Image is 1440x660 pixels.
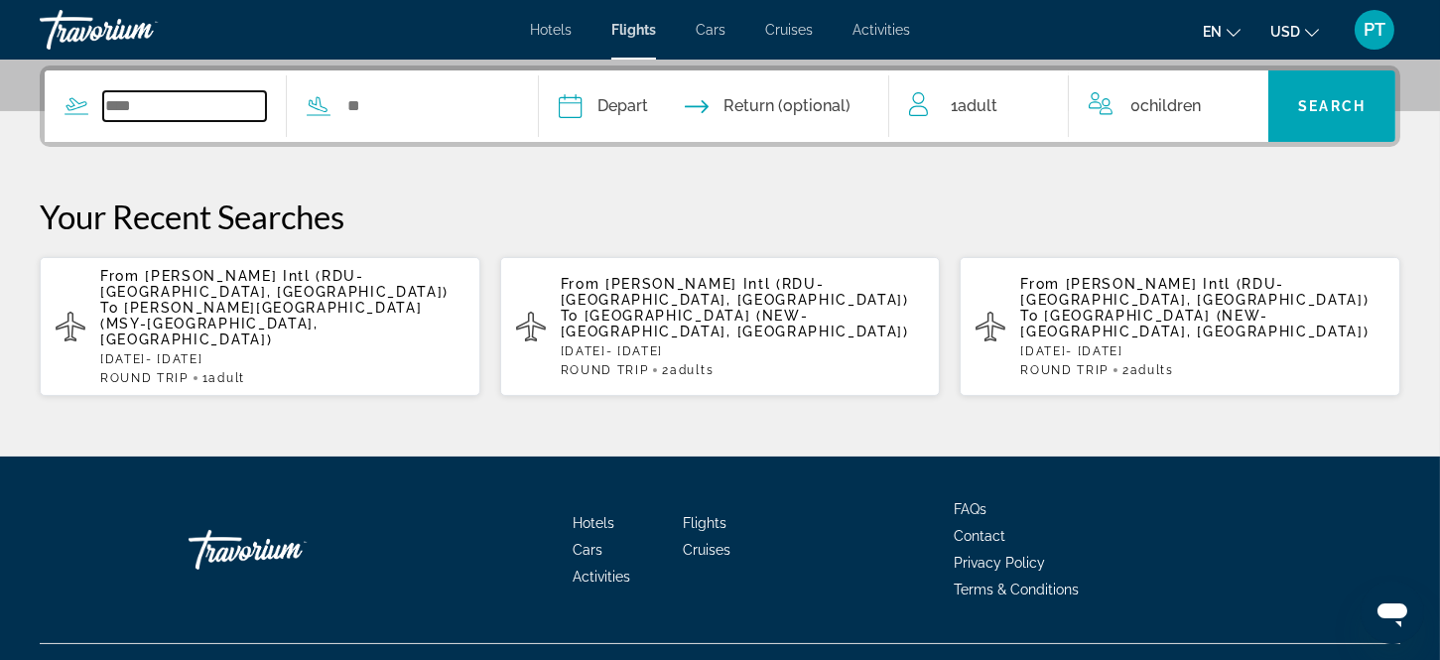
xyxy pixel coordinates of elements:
span: Adults [670,363,714,377]
a: Privacy Policy [954,555,1045,571]
a: Cruises [765,22,813,38]
button: From [PERSON_NAME] Intl (RDU-[GEOGRAPHIC_DATA], [GEOGRAPHIC_DATA]) To [GEOGRAPHIC_DATA] (NEW-[GEO... [500,256,941,397]
a: Travorium [40,4,238,56]
span: USD [1270,24,1300,40]
a: Cars [573,542,602,558]
button: Depart date [559,70,648,142]
a: Flights [611,22,656,38]
span: ROUND TRIP [100,371,189,385]
a: Terms & Conditions [954,582,1079,597]
span: To [1020,308,1038,324]
p: [DATE] - [DATE] [1020,344,1384,358]
a: Cruises [683,542,730,558]
span: [GEOGRAPHIC_DATA] (NEW-[GEOGRAPHIC_DATA], [GEOGRAPHIC_DATA]) [561,308,909,339]
span: [PERSON_NAME][GEOGRAPHIC_DATA] (MSY-[GEOGRAPHIC_DATA], [GEOGRAPHIC_DATA]) [100,300,422,347]
a: Travorium [189,520,387,580]
span: Search [1298,98,1366,114]
p: Your Recent Searches [40,197,1400,236]
button: Travelers: 1 adult, 0 children [889,70,1269,142]
span: Adults [1130,363,1174,377]
span: 0 [1130,92,1201,120]
span: 1 [202,371,245,385]
p: [DATE] - [DATE] [100,352,464,366]
button: From [PERSON_NAME] Intl (RDU-[GEOGRAPHIC_DATA], [GEOGRAPHIC_DATA]) To [PERSON_NAME][GEOGRAPHIC_DA... [40,256,480,397]
span: 2 [1122,363,1174,377]
button: Return date [685,70,851,142]
span: en [1203,24,1222,40]
span: Children [1140,96,1201,115]
span: From [1020,276,1060,292]
span: [PERSON_NAME] Intl (RDU-[GEOGRAPHIC_DATA], [GEOGRAPHIC_DATA]) [100,268,449,300]
span: [PERSON_NAME] Intl (RDU-[GEOGRAPHIC_DATA], [GEOGRAPHIC_DATA]) [561,276,909,308]
span: ROUND TRIP [1020,363,1109,377]
a: Hotels [573,515,614,531]
span: 1 [951,92,997,120]
a: Activities [852,22,910,38]
a: FAQs [954,501,986,517]
span: [PERSON_NAME] Intl (RDU-[GEOGRAPHIC_DATA], [GEOGRAPHIC_DATA]) [1020,276,1369,308]
a: Activities [573,569,630,585]
a: Hotels [530,22,572,38]
button: User Menu [1349,9,1400,51]
span: PT [1364,20,1385,40]
a: Cars [696,22,725,38]
div: Search widget [45,70,1395,142]
button: Change language [1203,17,1241,46]
a: Contact [954,528,1005,544]
button: Search [1268,70,1395,142]
span: Adult [958,96,997,115]
span: Adult [209,371,245,385]
span: To [100,300,118,316]
span: Return (optional) [723,92,851,120]
span: [GEOGRAPHIC_DATA] (NEW-[GEOGRAPHIC_DATA], [GEOGRAPHIC_DATA]) [1020,308,1369,339]
span: From [561,276,600,292]
span: 2 [662,363,714,377]
button: Change currency [1270,17,1319,46]
span: From [100,268,140,284]
p: [DATE] - [DATE] [561,344,925,358]
span: To [561,308,579,324]
span: ROUND TRIP [561,363,649,377]
button: From [PERSON_NAME] Intl (RDU-[GEOGRAPHIC_DATA], [GEOGRAPHIC_DATA]) To [GEOGRAPHIC_DATA] (NEW-[GEO... [960,256,1400,397]
a: Flights [683,515,726,531]
iframe: Button to launch messaging window [1361,581,1424,644]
